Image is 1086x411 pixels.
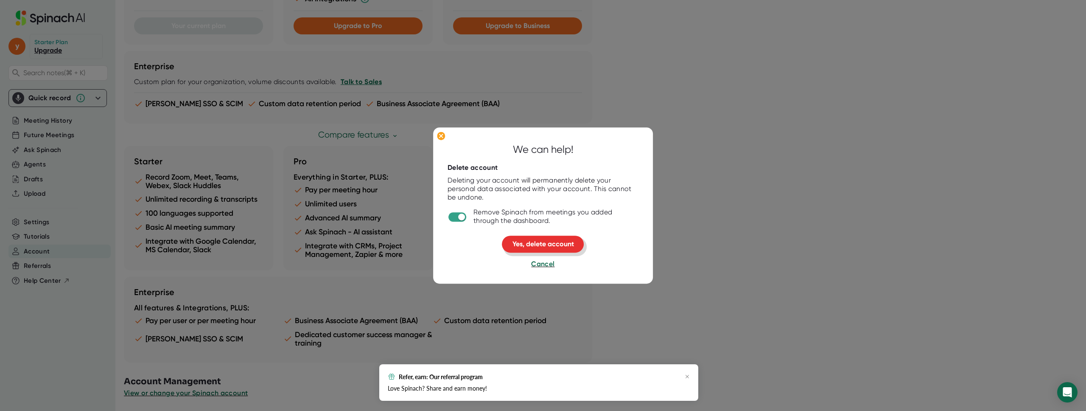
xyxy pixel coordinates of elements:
[531,259,554,269] button: Cancel
[512,240,574,248] span: Yes, delete account
[448,163,498,172] div: Delete account
[531,260,554,268] span: Cancel
[513,142,574,157] div: We can help!
[448,176,638,202] div: Deleting your account will permanently delete your personal data associated with your account. Th...
[1057,382,1078,403] div: Open Intercom Messenger
[502,236,584,253] button: Yes, delete account
[473,208,638,225] div: Remove Spinach from meetings you added through the dashboard.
